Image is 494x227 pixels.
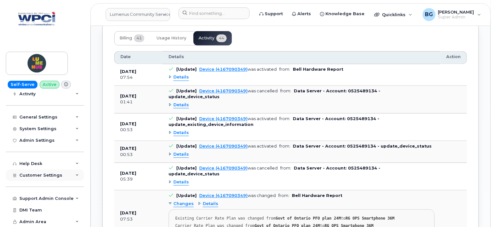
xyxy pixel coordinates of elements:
span: Details [173,179,189,185]
div: 05:39 [120,176,157,182]
div: was changed [199,193,276,198]
span: Changes [173,201,194,207]
span: Knowledge Base [325,11,365,17]
div: was activated [199,67,277,72]
span: BG [425,11,433,18]
b: Bell Hardware Report [292,193,342,198]
th: Action [440,51,467,64]
div: 07:53 [120,216,157,222]
span: from: [279,67,290,72]
span: Details [173,130,189,136]
span: from: [280,88,291,93]
div: Bill Geary [418,8,486,21]
b: [Update] [176,144,197,149]
span: Details [203,201,218,207]
b: [DATE] [120,69,136,74]
a: Lumenus Community Services [106,8,170,21]
b: [DATE] [120,211,136,215]
div: 01:41 [120,99,157,105]
span: 41 [134,34,144,42]
b: [DATE] [120,121,136,126]
div: was cancelled [199,166,278,170]
b: [Update] [176,88,197,93]
span: Support [265,11,283,17]
span: Date [120,54,131,60]
a: Knowledge Base [315,7,369,20]
b: Data Server - Account: 0525489134 - update_device_status [293,144,432,149]
div: 00:53 [120,152,157,158]
span: from: [279,144,290,149]
span: [PERSON_NAME] [438,9,474,15]
span: Details [173,74,189,80]
a: Device (4167090349) [199,193,248,198]
div: 07:54 [120,75,157,80]
div: was activated [199,116,277,121]
a: Alerts [287,7,315,20]
b: [Update] [176,166,197,170]
span: Details [169,54,184,60]
b: [Update] [176,116,197,121]
a: Support [255,7,287,20]
span: from: [279,116,290,121]
div: was activated [199,144,277,149]
a: Device (4167090349) [199,116,248,121]
span: Quicklinks [382,12,406,17]
span: from: [278,193,289,198]
span: Details [173,151,189,158]
div: Quicklinks [370,8,417,21]
input: Find something... [179,7,250,19]
div: Existing Carrier Rate Plan was changed from to [175,216,428,221]
a: Device (4167090349) [199,88,248,93]
span: Billing [119,36,132,41]
div: was cancelled [199,88,278,93]
a: Device (4167090349) [199,166,248,170]
span: Alerts [297,11,311,17]
strong: RG OPS Smartphone 36M [345,216,395,221]
span: Super Admin [438,15,474,20]
span: Details [173,102,189,108]
a: Device (4167090349) [199,67,248,72]
a: Device (4167090349) [199,144,248,149]
span: from: [280,166,291,170]
b: [DATE] [120,94,136,98]
b: Bell Hardware Report [293,67,343,72]
b: [Update] [176,67,197,72]
b: [DATE] [120,146,136,151]
strong: Govt of Ontario PFO plan 24M [276,216,341,221]
b: [Update] [176,193,197,198]
span: Usage History [157,36,186,41]
div: 00:53 [120,127,157,133]
b: [DATE] [120,171,136,176]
